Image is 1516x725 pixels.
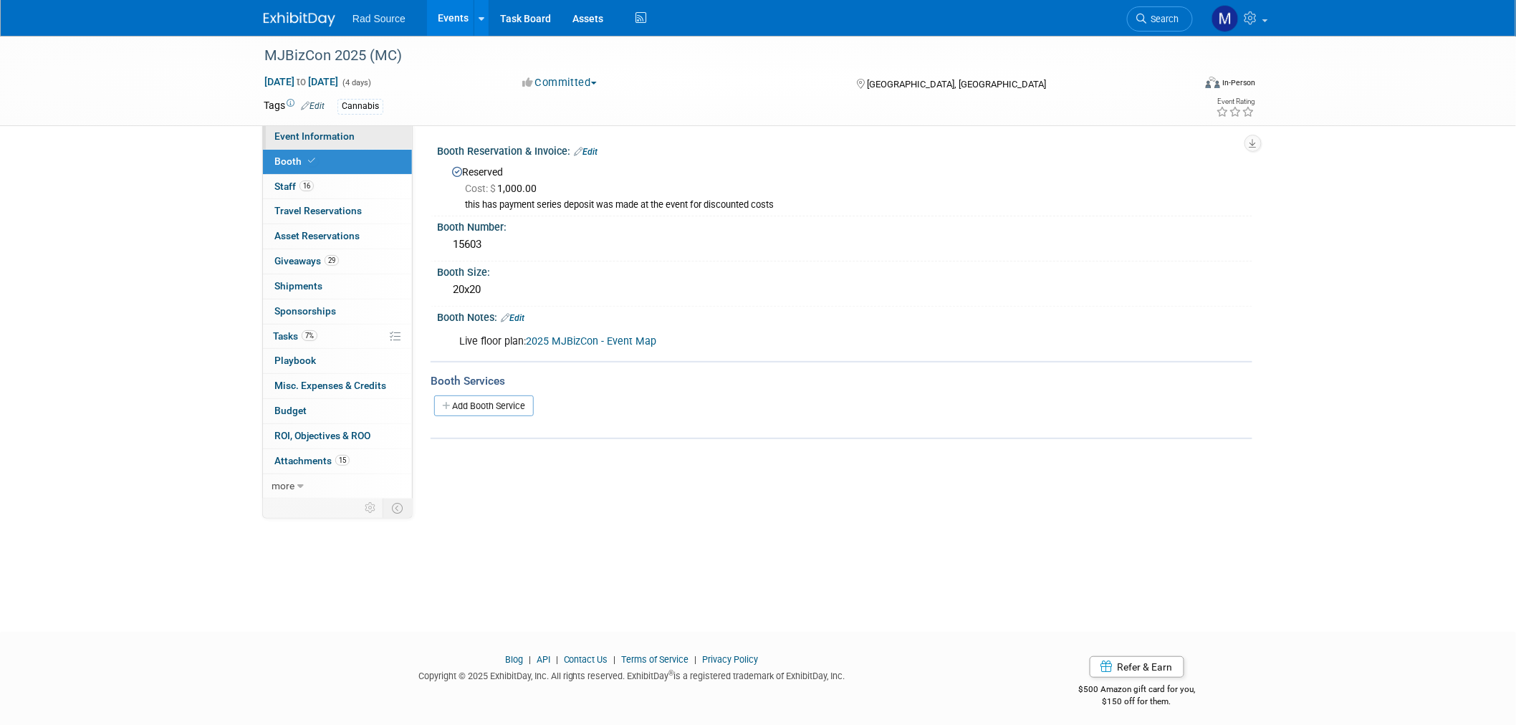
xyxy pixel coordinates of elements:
[263,349,412,373] a: Playbook
[325,255,339,266] span: 29
[274,130,355,142] span: Event Information
[867,79,1046,90] span: [GEOGRAPHIC_DATA], [GEOGRAPHIC_DATA]
[352,13,406,24] span: Rad Source
[669,669,674,677] sup: ®
[302,330,317,341] span: 7%
[383,499,413,517] td: Toggle Event Tabs
[263,299,412,324] a: Sponsorships
[263,424,412,448] a: ROI, Objectives & ROO
[264,12,335,27] img: ExhibitDay
[263,199,412,224] a: Travel Reservations
[437,261,1252,279] div: Booth Size:
[505,654,523,665] a: Blog
[274,280,322,292] span: Shipments
[703,654,759,665] a: Privacy Policy
[274,305,336,317] span: Sponsorships
[308,157,315,165] i: Booth reservation complete
[517,75,603,90] button: Committed
[1108,75,1256,96] div: Event Format
[341,78,371,87] span: (4 days)
[264,666,1000,683] div: Copyright © 2025 ExhibitDay, Inc. All rights reserved. ExhibitDay is a registered trademark of Ex...
[1217,98,1255,105] div: Event Rating
[274,455,350,466] span: Attachments
[263,249,412,274] a: Giveaways29
[264,75,339,88] span: [DATE] [DATE]
[574,147,598,157] a: Edit
[437,307,1252,325] div: Booth Notes:
[263,399,412,423] a: Budget
[263,224,412,249] a: Asset Reservations
[437,216,1252,234] div: Booth Number:
[431,373,1252,389] div: Booth Services
[259,43,1171,69] div: MJBizCon 2025 (MC)
[1206,77,1220,88] img: Format-Inperson.png
[465,199,1242,211] div: this has payment series deposit was made at the event for discounted costs
[274,205,362,216] span: Travel Reservations
[610,654,620,665] span: |
[1222,77,1256,88] div: In-Person
[274,155,318,167] span: Booth
[437,140,1252,159] div: Booth Reservation & Invoice:
[335,455,350,466] span: 15
[274,355,316,366] span: Playbook
[272,480,294,491] span: more
[1022,674,1253,707] div: $500 Amazon gift card for you,
[1146,14,1179,24] span: Search
[465,183,497,194] span: Cost: $
[274,230,360,241] span: Asset Reservations
[622,654,689,665] a: Terms of Service
[434,395,534,416] a: Add Booth Service
[263,175,412,199] a: Staff16
[274,405,307,416] span: Budget
[465,183,542,194] span: 1,000.00
[552,654,562,665] span: |
[448,161,1242,211] div: Reserved
[501,313,524,323] a: Edit
[691,654,701,665] span: |
[526,335,656,347] a: 2025 MJBizCon - Event Map
[1022,696,1253,708] div: $150 off for them.
[274,430,370,441] span: ROI, Objectives & ROO
[274,255,339,267] span: Giveaways
[294,76,308,87] span: to
[264,98,325,115] td: Tags
[263,325,412,349] a: Tasks7%
[274,380,386,391] span: Misc. Expenses & Credits
[525,654,534,665] span: |
[537,654,550,665] a: API
[564,654,608,665] a: Contact Us
[301,101,325,111] a: Edit
[448,234,1242,256] div: 15603
[1127,6,1193,32] a: Search
[263,374,412,398] a: Misc. Expenses & Credits
[1212,5,1239,32] img: Melissa Conboy
[448,279,1242,301] div: 20x20
[263,474,412,499] a: more
[337,99,383,114] div: Cannabis
[299,181,314,191] span: 16
[263,125,412,149] a: Event Information
[1090,656,1184,678] a: Refer & Earn
[273,330,317,342] span: Tasks
[358,499,383,517] td: Personalize Event Tab Strip
[449,327,1095,356] div: Live floor plan:
[274,181,314,192] span: Staff
[263,449,412,474] a: Attachments15
[263,150,412,174] a: Booth
[263,274,412,299] a: Shipments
